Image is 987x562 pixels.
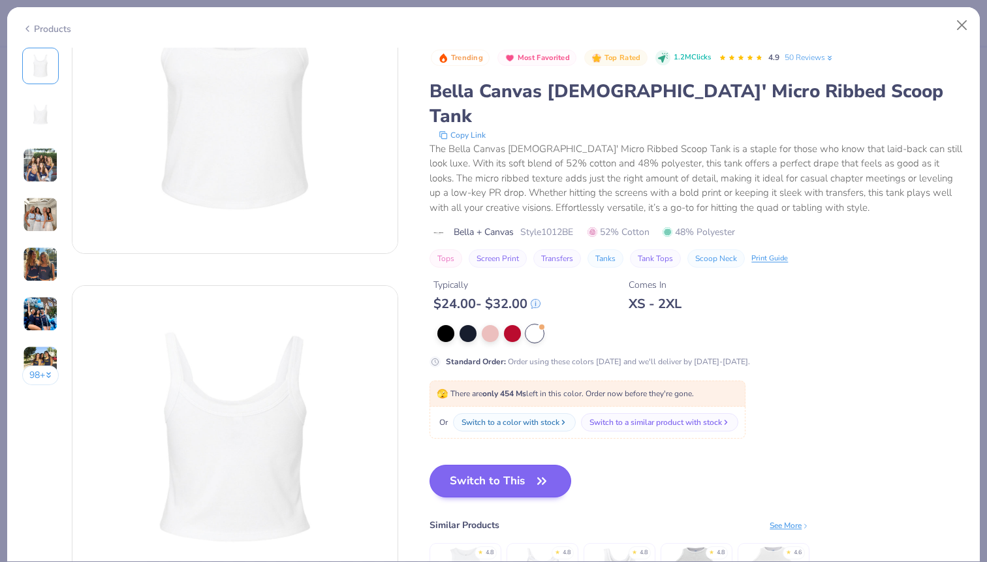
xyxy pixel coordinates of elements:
[446,356,750,367] div: Order using these colors [DATE] and we'll deliver by [DATE]-[DATE].
[497,50,576,67] button: Badge Button
[533,249,581,268] button: Transfers
[437,416,448,428] span: Or
[478,548,483,554] div: ★
[469,249,527,268] button: Screen Print
[23,296,58,332] img: User generated content
[589,416,722,428] div: Switch to a similar product with stock
[768,52,779,63] span: 4.9
[518,54,570,61] span: Most Favorited
[505,53,515,63] img: Most Favorited sort
[486,548,493,557] div: 4.8
[437,388,694,399] span: There are left in this color. Order now before they're gone.
[717,548,725,557] div: 4.8
[431,50,490,67] button: Badge Button
[584,50,647,67] button: Badge Button
[438,53,448,63] img: Trending sort
[581,413,738,431] button: Switch to a similar product with stock
[453,413,576,431] button: Switch to a color with stock
[446,356,506,367] strong: Standard Order :
[454,225,514,239] span: Bella + Canvas
[629,296,681,312] div: XS - 2XL
[751,253,788,264] div: Print Guide
[25,50,56,82] img: Front
[430,249,462,268] button: Tops
[770,520,809,531] div: See More
[709,548,714,554] div: ★
[433,278,540,292] div: Typically
[433,296,540,312] div: $ 24.00 - $ 32.00
[587,225,650,239] span: 52% Cotton
[430,142,965,215] div: The Bella Canvas [DEMOGRAPHIC_DATA]' Micro Ribbed Scoop Tank is a staple for those who know that ...
[632,548,637,554] div: ★
[785,52,834,63] a: 50 Reviews
[462,416,559,428] div: Switch to a color with stock
[786,548,791,554] div: ★
[482,388,526,399] strong: only 454 Ms
[430,79,965,129] div: Bella Canvas [DEMOGRAPHIC_DATA]' Micro Ribbed Scoop Tank
[23,197,58,232] img: User generated content
[629,278,681,292] div: Comes In
[23,148,58,183] img: User generated content
[430,465,571,497] button: Switch to This
[22,22,71,36] div: Products
[23,247,58,282] img: User generated content
[437,388,448,400] span: 🫣
[451,54,483,61] span: Trending
[950,13,975,38] button: Close
[435,129,490,142] button: copy to clipboard
[604,54,641,61] span: Top Rated
[430,228,447,238] img: brand logo
[22,366,59,385] button: 98+
[563,548,571,557] div: 4.8
[630,249,681,268] button: Tank Tops
[794,548,802,557] div: 4.6
[555,548,560,554] div: ★
[674,52,711,63] span: 1.2M Clicks
[687,249,745,268] button: Scoop Neck
[640,548,648,557] div: 4.8
[587,249,623,268] button: Tanks
[23,346,58,381] img: User generated content
[591,53,602,63] img: Top Rated sort
[25,100,56,131] img: Back
[430,518,499,532] div: Similar Products
[663,225,735,239] span: 48% Polyester
[719,48,763,69] div: 4.9 Stars
[520,225,573,239] span: Style 1012BE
